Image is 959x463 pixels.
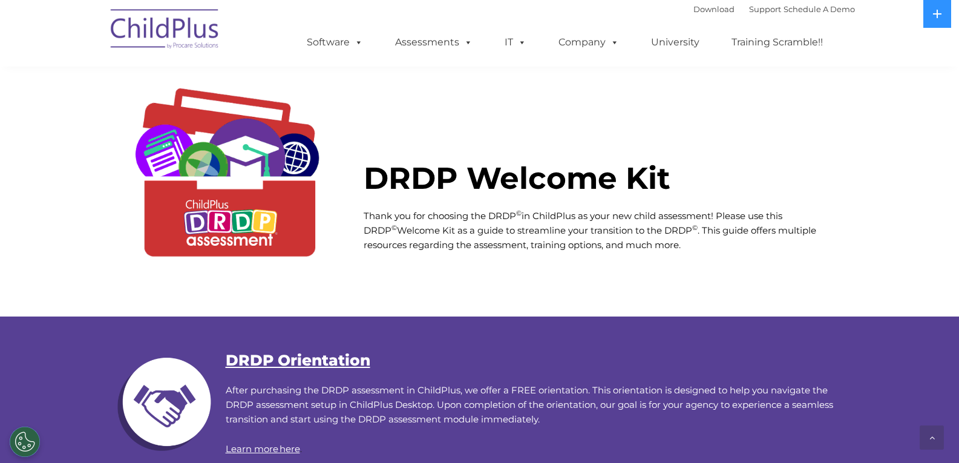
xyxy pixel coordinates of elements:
[226,443,300,455] a: Learn more here
[364,160,670,197] strong: DRDP Welcome Kit
[692,223,698,232] sup: ©
[749,4,781,14] a: Support
[383,30,485,54] a: Assessments
[719,30,835,54] a: Training Scramble!!
[546,30,631,54] a: Company
[693,4,735,14] a: Download
[105,1,226,61] img: ChildPlus by Procare Solutions
[761,332,959,463] iframe: Chat Widget
[364,210,816,251] span: Thank you for choosing the DRDP in ChildPlus as your new child assessment! Please use this DRDP W...
[226,351,370,369] a: DRDP Orientation
[693,4,855,14] font: |
[493,30,538,54] a: IT
[114,383,846,427] p: After purchasing the DRDP assessment in ChildPlus, we offer a FREE orientation. This orientation ...
[391,223,397,232] sup: ©
[114,442,846,456] p: .
[639,30,712,54] a: University
[295,30,375,54] a: Software
[114,64,345,295] img: DRDP-Tool-Kit2.gif
[784,4,855,14] a: Schedule A Demo
[516,209,522,217] sup: ©
[10,427,40,457] button: Cookies Settings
